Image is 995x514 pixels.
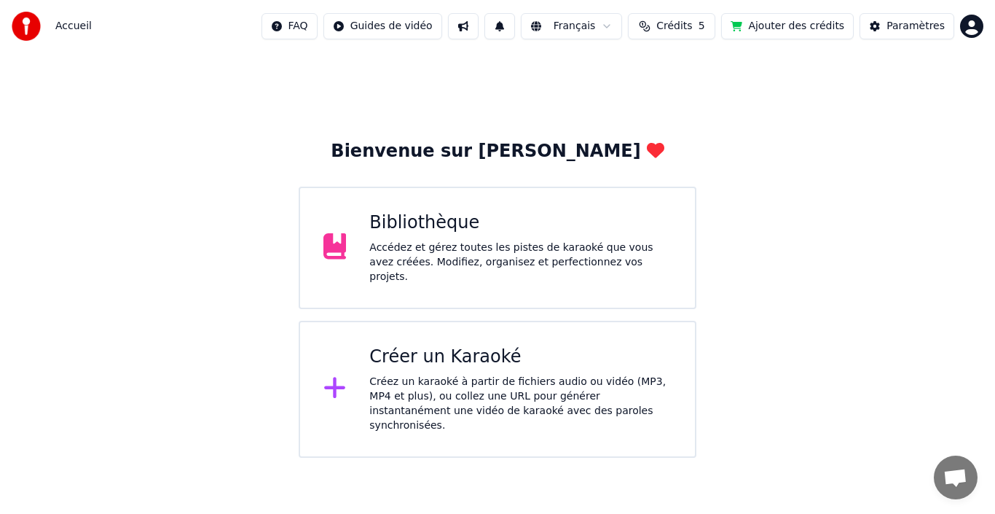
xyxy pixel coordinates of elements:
button: Crédits5 [628,13,715,39]
div: Bienvenue sur [PERSON_NAME] [331,140,664,163]
div: Créer un Karaoké [369,346,672,369]
a: Ouvrir le chat [934,456,978,499]
button: FAQ [261,13,318,39]
div: Paramètres [886,19,945,34]
span: 5 [699,19,705,34]
button: Ajouter des crédits [721,13,854,39]
img: youka [12,12,41,41]
nav: breadcrumb [55,19,92,34]
span: Crédits [656,19,692,34]
button: Guides de vidéo [323,13,442,39]
div: Accédez et gérez toutes les pistes de karaoké que vous avez créées. Modifiez, organisez et perfec... [369,241,672,284]
span: Accueil [55,19,92,34]
button: Paramètres [860,13,954,39]
div: Créez un karaoké à partir de fichiers audio ou vidéo (MP3, MP4 et plus), ou collez une URL pour g... [369,375,672,433]
div: Bibliothèque [369,211,672,235]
